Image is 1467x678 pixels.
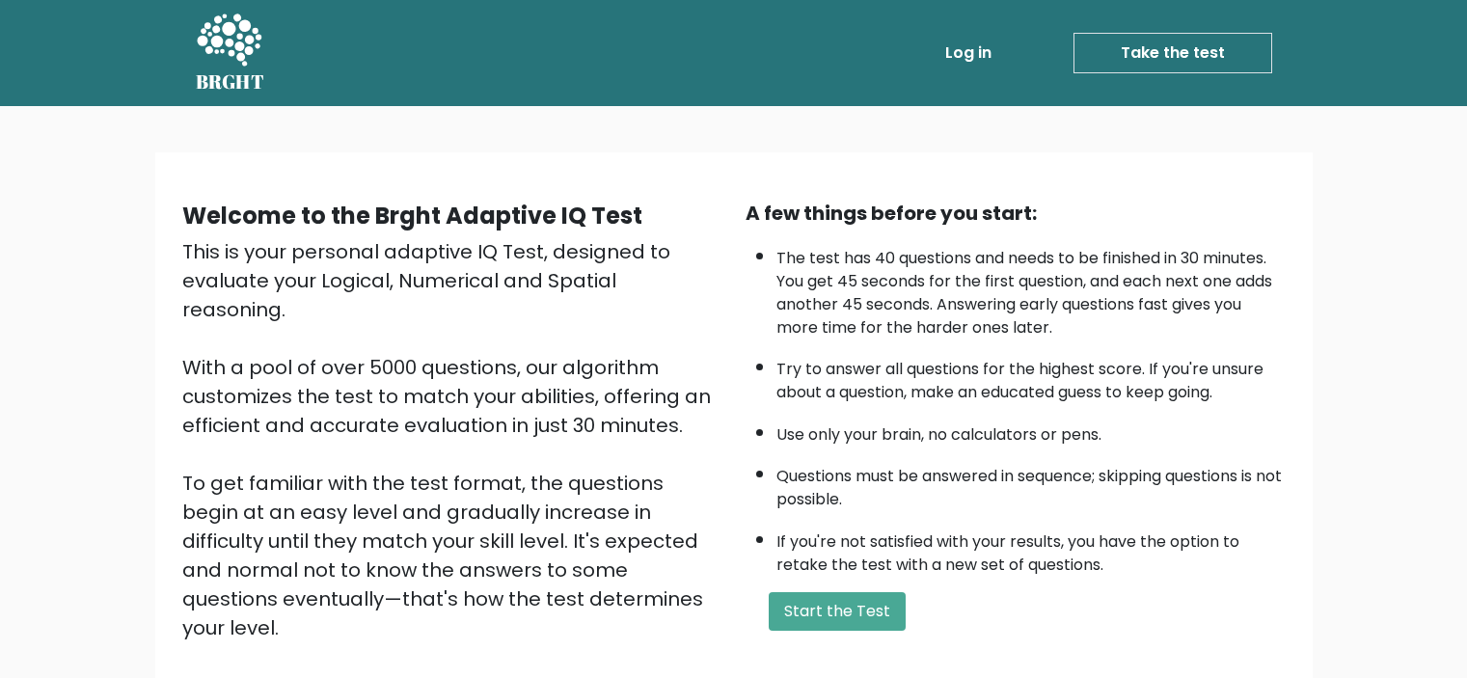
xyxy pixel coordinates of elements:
a: BRGHT [196,8,265,98]
li: Use only your brain, no calculators or pens. [776,414,1286,447]
a: Take the test [1073,33,1272,73]
button: Start the Test [769,592,906,631]
li: The test has 40 questions and needs to be finished in 30 minutes. You get 45 seconds for the firs... [776,237,1286,339]
a: Log in [937,34,999,72]
div: A few things before you start: [746,199,1286,228]
h5: BRGHT [196,70,265,94]
b: Welcome to the Brght Adaptive IQ Test [182,200,642,231]
li: Questions must be answered in sequence; skipping questions is not possible. [776,455,1286,511]
li: If you're not satisfied with your results, you have the option to retake the test with a new set ... [776,521,1286,577]
li: Try to answer all questions for the highest score. If you're unsure about a question, make an edu... [776,348,1286,404]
